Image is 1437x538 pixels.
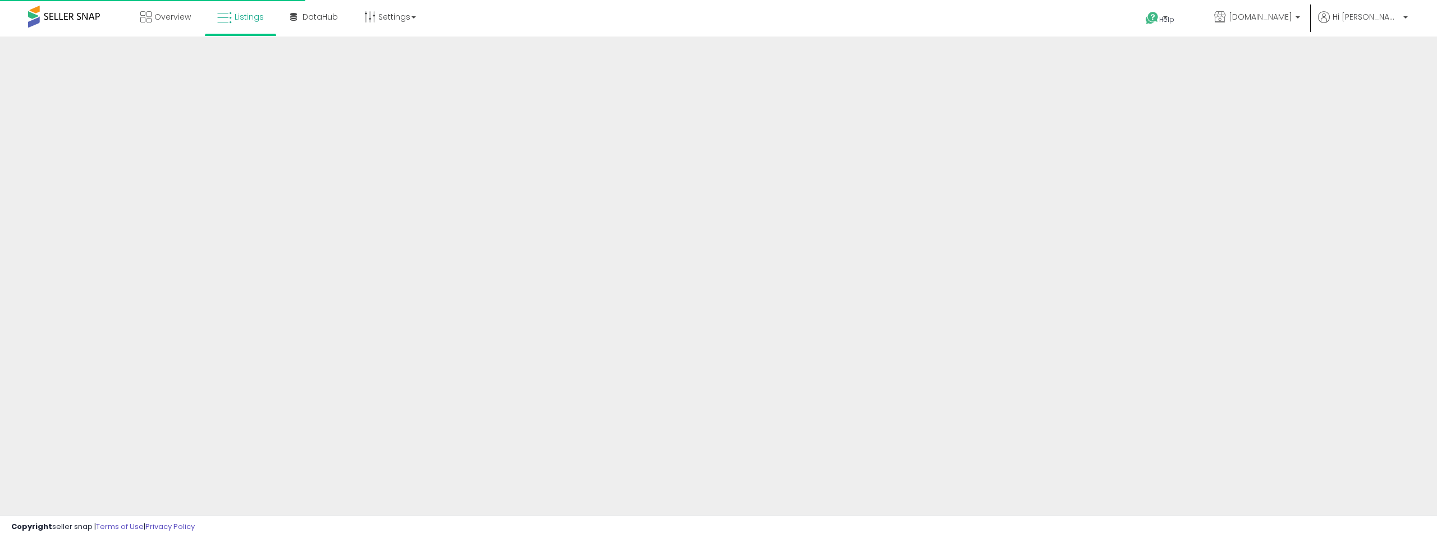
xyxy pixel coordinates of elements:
[1229,11,1292,22] span: [DOMAIN_NAME]
[1333,11,1400,22] span: Hi [PERSON_NAME]
[235,11,264,22] span: Listings
[1159,15,1174,24] span: Help
[1137,3,1196,37] a: Help
[1318,11,1408,37] a: Hi [PERSON_NAME]
[1145,11,1159,25] i: Get Help
[303,11,338,22] span: DataHub
[154,11,191,22] span: Overview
